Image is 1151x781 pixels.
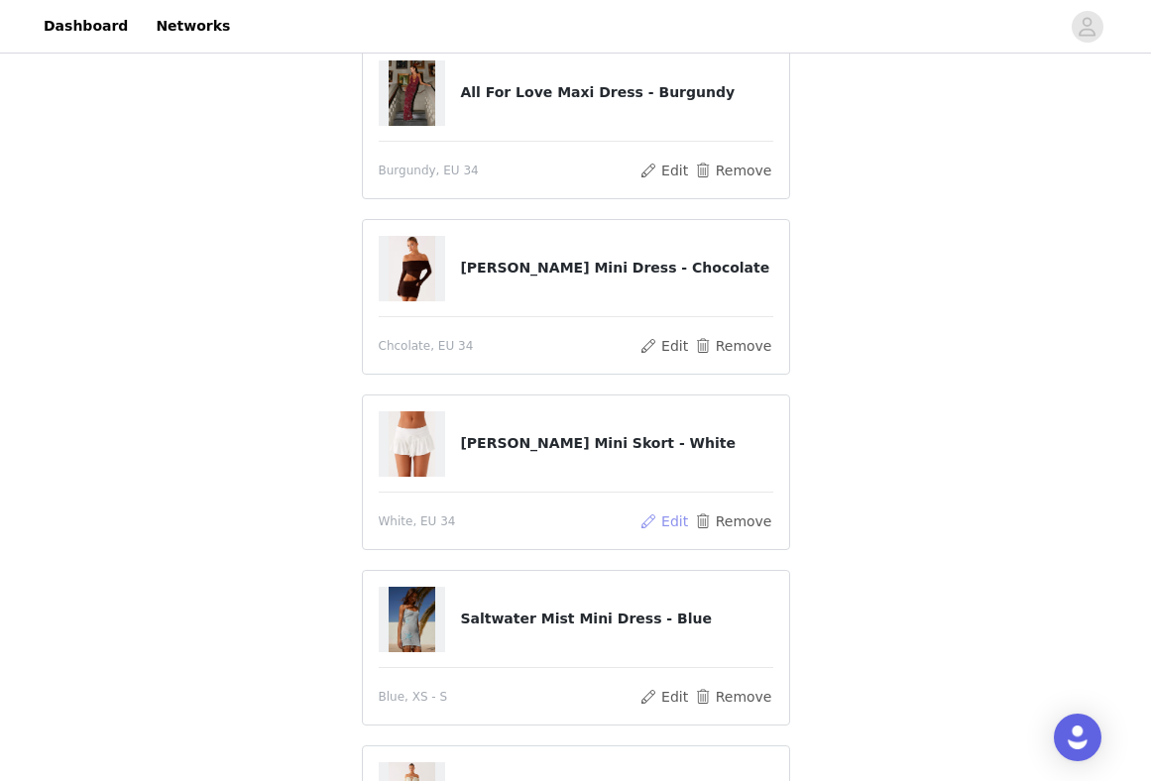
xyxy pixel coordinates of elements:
span: Burgundy, EU 34 [379,162,479,179]
span: Blue, XS - S [379,688,448,706]
span: White, EU 34 [379,512,456,530]
button: Edit [639,334,690,358]
button: Edit [639,159,690,182]
h4: All For Love Maxi Dress - Burgundy [460,82,772,103]
a: Dashboard [32,4,140,49]
button: Edit [639,685,690,709]
h4: [PERSON_NAME] Mini Skort - White [460,433,772,454]
button: Remove [693,334,772,358]
span: Chcolate, EU 34 [379,337,474,355]
button: Edit [639,509,690,533]
a: Networks [144,4,242,49]
h4: Saltwater Mist Mini Dress - Blue [460,609,772,629]
div: Open Intercom Messenger [1054,714,1101,761]
img: All For Love Maxi Dress - Burgundy [389,60,436,126]
img: Saltwater Mist Mini Dress - Blue [389,587,436,652]
h4: [PERSON_NAME] Mini Dress - Chocolate [460,258,772,279]
div: avatar [1078,11,1096,43]
button: Remove [693,685,772,709]
button: Remove [693,159,772,182]
button: Remove [693,509,772,533]
img: Landon Mini Skort - White [389,411,436,477]
img: Emery Mini Dress - Chocolate [389,236,436,301]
